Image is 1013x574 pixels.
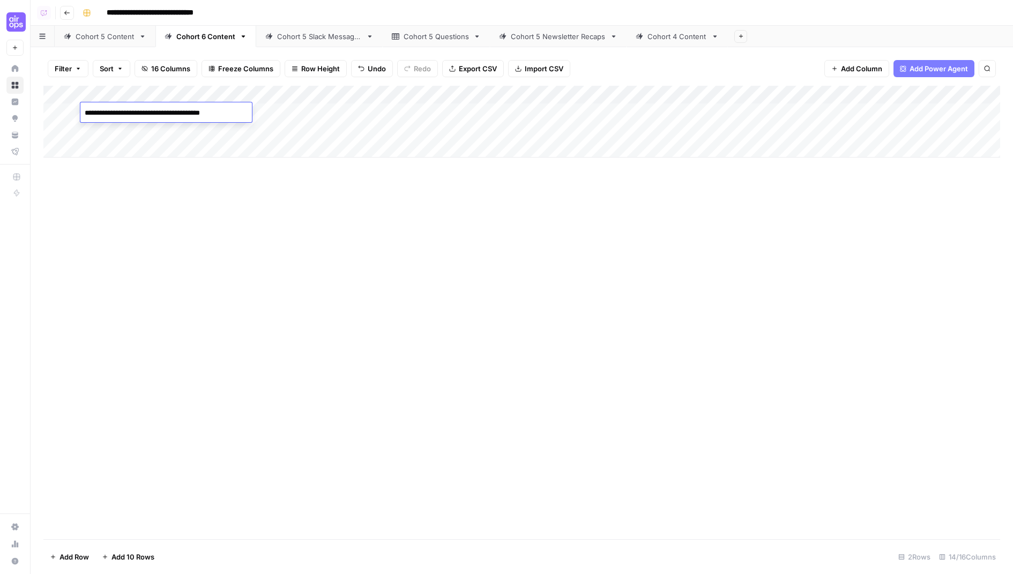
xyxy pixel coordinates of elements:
span: 16 Columns [151,63,190,74]
a: Insights [6,93,24,110]
div: Cohort 6 Content [176,31,235,42]
div: 2 Rows [894,548,935,565]
a: Cohort 5 Slack Messages [256,26,383,47]
div: Cohort 5 Newsletter Recaps [511,31,606,42]
a: Usage [6,535,24,553]
a: Browse [6,77,24,94]
span: Export CSV [459,63,497,74]
button: Row Height [285,60,347,77]
span: Filter [55,63,72,74]
span: Add Power Agent [910,63,968,74]
span: Row Height [301,63,340,74]
a: Cohort 6 Content [155,26,256,47]
span: Undo [368,63,386,74]
a: Home [6,60,24,77]
button: Help + Support [6,553,24,570]
a: Your Data [6,126,24,144]
a: Cohort 4 Content [627,26,728,47]
a: Settings [6,518,24,535]
div: Cohort 5 Content [76,31,135,42]
div: Cohort 5 Slack Messages [277,31,362,42]
span: Add Column [841,63,882,74]
button: 16 Columns [135,60,197,77]
button: Add 10 Rows [95,548,161,565]
button: Add Power Agent [893,60,974,77]
img: AirCraft - AM Logo [6,12,26,32]
a: Cohort 5 Questions [383,26,490,47]
button: Freeze Columns [202,60,280,77]
span: Freeze Columns [218,63,273,74]
button: Export CSV [442,60,504,77]
a: Flightpath [6,143,24,160]
span: Add 10 Rows [111,551,154,562]
button: Sort [93,60,130,77]
button: Workspace: AirCraft - AM [6,9,24,35]
a: Cohort 5 Content [55,26,155,47]
div: Cohort 5 Questions [404,31,469,42]
button: Redo [397,60,438,77]
div: Cohort 4 Content [647,31,707,42]
span: Sort [100,63,114,74]
span: Add Row [59,551,89,562]
a: Cohort 5 Newsletter Recaps [490,26,627,47]
button: Add Column [824,60,889,77]
a: Opportunities [6,110,24,127]
span: Redo [414,63,431,74]
button: Add Row [43,548,95,565]
button: Import CSV [508,60,570,77]
button: Filter [48,60,88,77]
button: Undo [351,60,393,77]
div: 14/16 Columns [935,548,1000,565]
span: Import CSV [525,63,563,74]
